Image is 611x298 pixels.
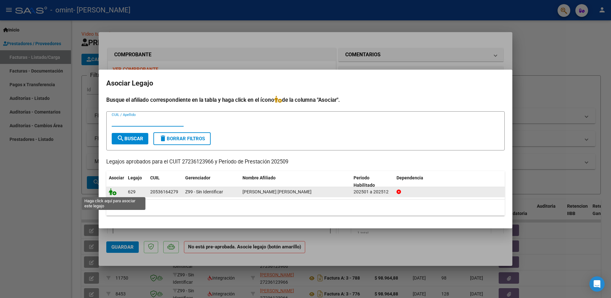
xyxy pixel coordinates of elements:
p: Legajos aprobados para el CUIT 27236123966 y Período de Prestación 202509 [106,158,505,166]
div: 1 registros [106,200,505,216]
div: 202501 a 202512 [354,188,391,196]
span: Dependencia [397,175,423,180]
span: CUIL [150,175,160,180]
span: Buscar [117,136,143,142]
datatable-header-cell: CUIL [148,171,183,192]
h2: Asociar Legajo [106,77,505,89]
span: FERREYRA JUAN MARCOS [242,189,312,194]
span: Nombre Afiliado [242,175,276,180]
button: Borrar Filtros [153,132,211,145]
button: Buscar [112,133,148,144]
span: 629 [128,189,136,194]
datatable-header-cell: Nombre Afiliado [240,171,351,192]
span: Asociar [109,175,124,180]
span: Periodo Habilitado [354,175,375,188]
h4: Busque el afiliado correspondiente en la tabla y haga click en el ícono de la columna "Asociar". [106,96,505,104]
span: Legajo [128,175,142,180]
div: 20536164279 [150,188,178,196]
datatable-header-cell: Gerenciador [183,171,240,192]
mat-icon: delete [159,135,167,142]
div: Open Intercom Messenger [589,276,605,292]
datatable-header-cell: Dependencia [394,171,505,192]
datatable-header-cell: Periodo Habilitado [351,171,394,192]
span: Z99 - Sin Identificar [185,189,223,194]
span: Gerenciador [185,175,210,180]
span: Borrar Filtros [159,136,205,142]
mat-icon: search [117,135,124,142]
datatable-header-cell: Legajo [125,171,148,192]
datatable-header-cell: Asociar [106,171,125,192]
